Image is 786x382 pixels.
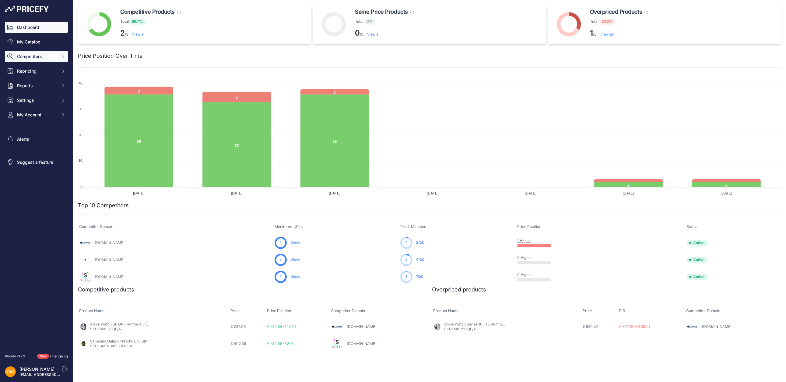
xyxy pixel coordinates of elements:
[517,272,556,277] p: 0 Higher
[79,81,82,85] tspan: 40
[19,367,54,372] a: [PERSON_NAME]
[133,191,145,195] tspan: [DATE]
[525,191,536,195] tspan: [DATE]
[598,19,616,25] span: 33.3%
[329,191,341,195] tspan: [DATE]
[623,191,634,195] tspan: [DATE]
[129,19,146,25] span: 66.7%
[331,308,365,313] span: Competitor Domain
[5,157,68,168] a: Suggest a feature
[120,19,181,25] p: Total
[5,134,68,145] a: Alerts
[427,191,438,195] tspan: [DATE]
[5,80,68,91] button: Reports
[686,224,698,229] span: Status
[95,257,125,262] a: [DOMAIN_NAME]
[17,53,57,60] span: Competitors
[517,255,556,260] p: 0 Higher
[80,184,82,188] tspan: 0
[583,308,592,313] span: Price
[230,308,240,313] span: Price
[619,308,626,313] span: Diff
[517,238,531,243] a: 1 Higher
[5,36,68,47] a: My Catalog
[17,83,57,89] span: Reports
[600,32,614,36] a: View all
[686,308,720,313] span: Competitor Domain
[590,28,648,38] p: /3
[95,240,125,245] a: [DOMAIN_NAME]
[230,341,246,346] span: € 402.35
[347,341,376,346] a: [DOMAIN_NAME]
[416,274,423,279] a: 1/50
[432,285,486,294] h2: Overpriced products
[279,257,282,263] span: 4
[17,112,57,118] span: My Account
[686,257,707,263] span: Active
[416,274,418,279] span: 1
[405,274,407,280] span: 1
[355,19,414,25] p: Total
[355,29,360,37] strong: 0
[37,354,49,359] span: New
[267,341,296,346] span: € -34.09 (7.81%)
[363,19,376,25] span: 0%
[120,28,181,38] p: /3
[90,339,211,343] a: Samsung Galaxy Watch6 LTE SM-R945F 44mm Graphite Smartwatch
[517,224,541,229] span: Price Position
[702,324,732,329] a: [DOMAIN_NAME]
[79,159,82,162] tspan: 10
[5,66,68,77] button: Repricing
[355,28,414,38] p: /3
[416,257,424,262] a: 4/50
[280,274,281,280] span: 1
[405,257,408,263] span: 4
[5,354,25,359] div: Pricefy v1.7.2
[5,6,49,12] img: Pricefy Logo
[416,240,424,245] a: 2/50
[79,133,82,137] tspan: 20
[90,344,151,349] p: SKU: SM-R945FZKADBT
[275,224,303,229] span: Monitored URLs
[590,29,593,37] strong: 1
[230,324,246,329] span: € 247.06
[444,322,590,326] a: Apple Watch Series 10 LTE 46mm Silver Aluminiumgehuse mit Blue Cloud Sport Loop
[444,327,505,332] p: SKU: MWY23QF/A
[355,8,408,16] span: Same Price Products
[19,372,83,377] a: [EMAIL_ADDRESS][DOMAIN_NAME]
[416,257,419,262] span: 4
[78,285,134,294] h2: Competitive products
[5,109,68,120] button: My Account
[267,324,296,329] span: € -24.84 (9.14%)
[583,324,598,329] span: € 530.42
[79,308,104,313] span: Product Name
[132,32,146,36] a: View all
[120,8,175,16] span: Competitive Products
[231,191,243,195] tspan: [DATE]
[347,324,376,329] a: [DOMAIN_NAME]
[290,274,300,279] a: Show
[290,257,300,262] a: Show
[78,201,129,210] h2: Top 10 Competitors
[433,308,458,313] span: Product Name
[5,51,68,62] button: Competitors
[416,240,419,245] span: 2
[367,32,381,36] a: View all
[721,191,732,195] tspan: [DATE]
[5,95,68,106] button: Settings
[90,327,151,332] p: SKU: MXEQ3QF/A
[90,322,224,326] a: Apple Watch SE GPS 44mm Alu [PERSON_NAME] Sportarmband Denim - S/M
[267,308,291,313] span: Price Position
[279,240,282,246] span: 2
[405,240,407,246] span: 2
[17,97,57,103] span: Settings
[78,52,143,60] h2: Price Position Over Time
[686,240,707,246] span: Active
[5,22,68,33] a: Dashboard
[17,68,57,74] span: Repricing
[686,274,707,280] span: Active
[95,274,125,279] a: [DOMAIN_NAME]
[290,240,300,245] a: Show
[590,19,648,25] p: Total
[79,107,82,111] tspan: 30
